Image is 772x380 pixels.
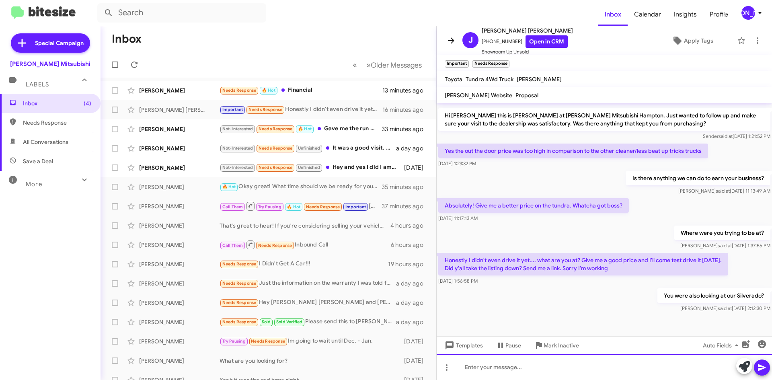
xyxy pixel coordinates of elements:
div: [PERSON_NAME] Mitsubishi [10,60,90,68]
div: [DATE] [400,357,430,365]
div: Financial [220,86,382,95]
p: Honestly I didn't even drive it yet.... what are you at? Give me a good price and I'll come test ... [438,253,728,275]
span: « [353,60,357,70]
button: Mark Inactive [528,338,585,353]
span: Inbox [23,99,91,107]
nav: Page navigation example [348,57,427,73]
div: 4 hours ago [390,222,430,230]
span: Needs Response [222,319,257,325]
span: More [26,181,42,188]
span: Proposal [515,92,538,99]
span: Toyota [445,76,462,83]
p: Absolutely! Give me a better price on the tundra. Whatcha got boss? [438,198,629,213]
span: [DATE] 11:17:13 AM [438,215,478,221]
span: [PERSON_NAME] [DATE] 11:13:49 AM [678,188,770,194]
div: [PERSON_NAME] [139,241,220,249]
div: 16 minutes ago [382,106,430,114]
div: [PERSON_NAME] [139,202,220,210]
p: You were also looking at our Silverado? [657,288,770,303]
span: Special Campaign [35,39,84,47]
span: [PERSON_NAME] [DATE] 1:37:56 PM [680,242,770,249]
a: Special Campaign [11,33,90,53]
div: a day ago [396,279,430,288]
div: 37 minutes ago [382,202,430,210]
div: Please send this to [PERSON_NAME], @[PHONE_NUMBER] Thank you [220,317,396,327]
span: [PERSON_NAME] Website [445,92,512,99]
span: Pause [505,338,521,353]
p: Hi [PERSON_NAME] this is [PERSON_NAME] at [PERSON_NAME] Mitsubishi Hampton. Just wanted to follow... [438,108,770,131]
span: Needs Response [222,300,257,305]
span: Needs Response [248,107,283,112]
button: Next [361,57,427,73]
span: Needs Response [259,165,293,170]
span: Call Them [222,243,243,248]
div: That's great to hear! If you're considering selling your vehicle, we can help with that. Would yo... [220,222,390,230]
div: [PERSON_NAME] [139,222,220,230]
div: a day ago [396,144,430,152]
div: 6 hours ago [391,241,430,249]
div: Inbound Call [220,240,391,250]
span: Needs Response [222,281,257,286]
button: Templates [437,338,489,353]
span: » [366,60,371,70]
span: Labels [26,81,49,88]
div: Im going to wait until Dec. - Jan. [220,337,400,346]
span: Older Messages [371,61,422,70]
div: Just the information on the warranty I was told from the salesperson was totally different from t... [220,279,396,288]
span: Needs Response [251,339,285,344]
div: Hey and yes I did I am no longer interested [220,163,400,172]
div: What are you looking for? [220,357,400,365]
span: Sold [262,319,271,325]
span: [PERSON_NAME] [DATE] 2:12:30 PM [680,305,770,311]
span: Not-Interested [222,165,253,170]
span: All Conversations [23,138,68,146]
span: (4) [84,99,91,107]
div: Hey [PERSON_NAME] [PERSON_NAME] and [PERSON_NAME] have been nothing but amazing unfortunately whe... [220,298,396,307]
span: 🔥 Hot [298,126,312,131]
small: Needs Response [472,60,509,68]
span: Sender [DATE] 1:21:52 PM [703,133,770,139]
div: [PERSON_NAME] [139,318,220,326]
div: [DATE] [400,337,430,345]
a: Calendar [628,3,667,26]
button: Previous [348,57,362,73]
span: 🔥 Hot [222,184,236,189]
a: Profile [703,3,735,26]
span: Needs Response [259,146,293,151]
div: [PERSON_NAME] [PERSON_NAME] [139,106,220,114]
span: Call Them [222,204,243,210]
span: 🔥 Hot [287,204,300,210]
div: [PERSON_NAME] [139,337,220,345]
div: [PERSON_NAME] [139,299,220,307]
span: Important [222,107,243,112]
span: Not-Interested [222,126,253,131]
button: Auto Fields [696,338,748,353]
span: Apply Tags [684,33,713,48]
span: Needs Response [306,204,340,210]
h1: Inbox [112,33,142,45]
span: Unfinished [298,165,320,170]
div: a day ago [396,299,430,307]
div: 13 minutes ago [382,86,430,94]
div: I Didn't Get A Car!!! [220,259,388,269]
div: 19 hours ago [388,260,430,268]
span: Needs Response [259,126,293,131]
span: Try Pausing [222,339,246,344]
span: Save a Deal [23,157,53,165]
div: [PERSON_NAME] [139,279,220,288]
a: Insights [667,3,703,26]
div: Gave me the run around and kept running my credit so now I have ten hard inquiries after them kno... [220,124,382,134]
span: said at [718,305,732,311]
a: Open in CRM [526,35,568,48]
span: Sold Verified [276,319,303,325]
small: Important [445,60,469,68]
span: [DATE] 1:23:32 PM [438,160,476,166]
div: [DATE] [400,164,430,172]
p: Where were you trying to be at? [674,226,770,240]
div: Okay great! What time should we be ready for you [DATE]? [220,182,382,191]
span: Unfinished [298,146,320,151]
span: Needs Response [23,119,91,127]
